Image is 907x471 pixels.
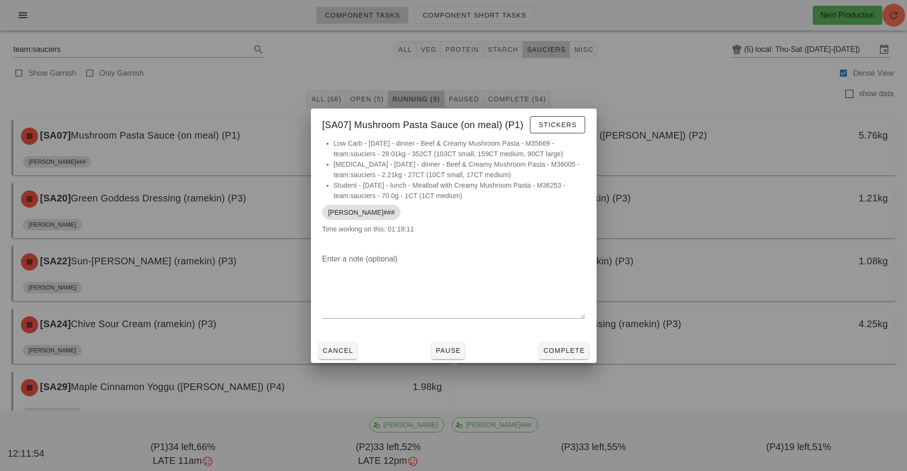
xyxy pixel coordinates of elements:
[319,342,358,359] button: Cancel
[328,205,395,220] span: [PERSON_NAME]###
[530,116,585,133] button: Stickers
[539,342,588,359] button: Complete
[334,138,585,159] li: Low Carb - [DATE] - dinner - Beef & Creamy Mushroom Pasta - M35669 - team:sauciers - 28.01kg - 35...
[311,138,597,244] div: Time working on this: 01:18:11
[538,121,577,129] span: Stickers
[322,347,354,354] span: Cancel
[431,342,465,359] button: Pause
[311,109,597,138] div: [SA07] Mushroom Pasta Sauce (on meal) (P1)
[435,347,461,354] span: Pause
[543,347,585,354] span: Complete
[334,159,585,180] li: [MEDICAL_DATA] - [DATE] - dinner - Beef & Creamy Mushroom Pasta - M36005 - team:sauciers - 2.21kg...
[334,180,585,201] li: Student - [DATE] - lunch - Meatloaf with Creamy Mushroom Pasta - M36253 - team:sauciers - 70.0g -...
